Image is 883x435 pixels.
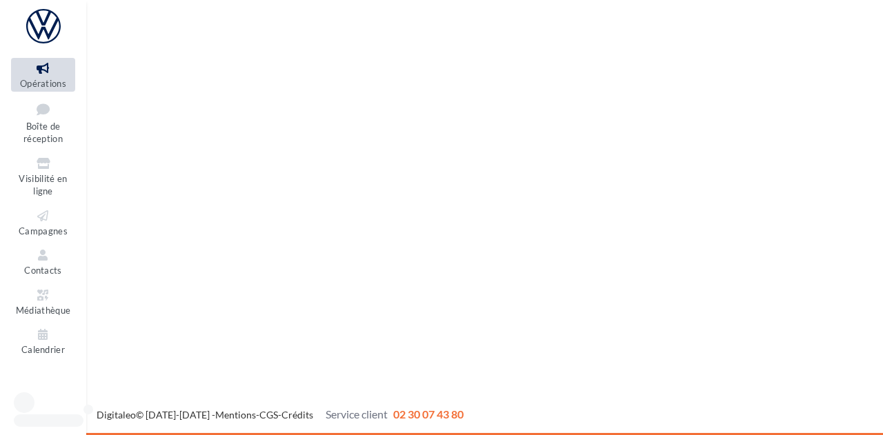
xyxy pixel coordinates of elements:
[281,409,313,421] a: Crédits
[11,153,75,200] a: Visibilité en ligne
[215,409,256,421] a: Mentions
[11,58,75,92] a: Opérations
[16,305,71,316] span: Médiathèque
[20,78,66,89] span: Opérations
[19,173,67,197] span: Visibilité en ligne
[11,205,75,239] a: Campagnes
[23,121,63,145] span: Boîte de réception
[97,409,464,421] span: © [DATE]-[DATE] - - -
[11,285,75,318] a: Médiathèque
[19,225,68,236] span: Campagnes
[11,245,75,279] a: Contacts
[259,409,278,421] a: CGS
[24,265,62,276] span: Contacts
[21,344,65,355] span: Calendrier
[326,407,388,421] span: Service client
[11,97,75,148] a: Boîte de réception
[11,324,75,358] a: Calendrier
[393,407,464,421] span: 02 30 07 43 80
[97,409,136,421] a: Digitaleo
